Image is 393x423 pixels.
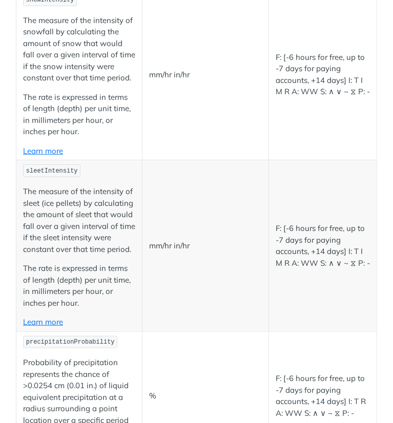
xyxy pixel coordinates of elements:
[276,373,370,419] p: F: [-6 hours for free, up to -7 days for paying accounts, +14 days] I: T R A: WW S: ∧ ∨ ~ ⧖ P: -
[23,15,135,84] p: The measure of the intensity of snowfall by calculating the amount of snow that would fall over a...
[149,240,261,252] p: mm/hr in/hr
[26,167,78,175] span: sleetIntensity
[23,263,135,309] p: The rate is expressed in terms of length (depth) per unit time, in millimeters per hour, or inche...
[23,186,135,255] p: The measure of the intensity of sleet (ice pellets) by calculating the amount of sleet that would...
[276,52,370,98] p: F: [-6 hours for free, up to -7 days for paying accounts, +14 days] I: T I M R A: WW S: ∧ ∨ ~ ⧖ P: -
[23,317,63,327] a: Learn more
[23,92,135,138] p: The rate is expressed in terms of length (depth) per unit time, in millimeters per hour, or inche...
[149,390,261,402] p: %
[276,223,370,269] p: F: [-6 hours for free, up to -7 days for paying accounts, +14 days] I: T I M R A: WW S: ∧ ∨ ~ ⧖ P: -
[23,146,63,156] a: Learn more
[26,339,115,346] span: precipitationProbability
[149,69,261,81] p: mm/hr in/hr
